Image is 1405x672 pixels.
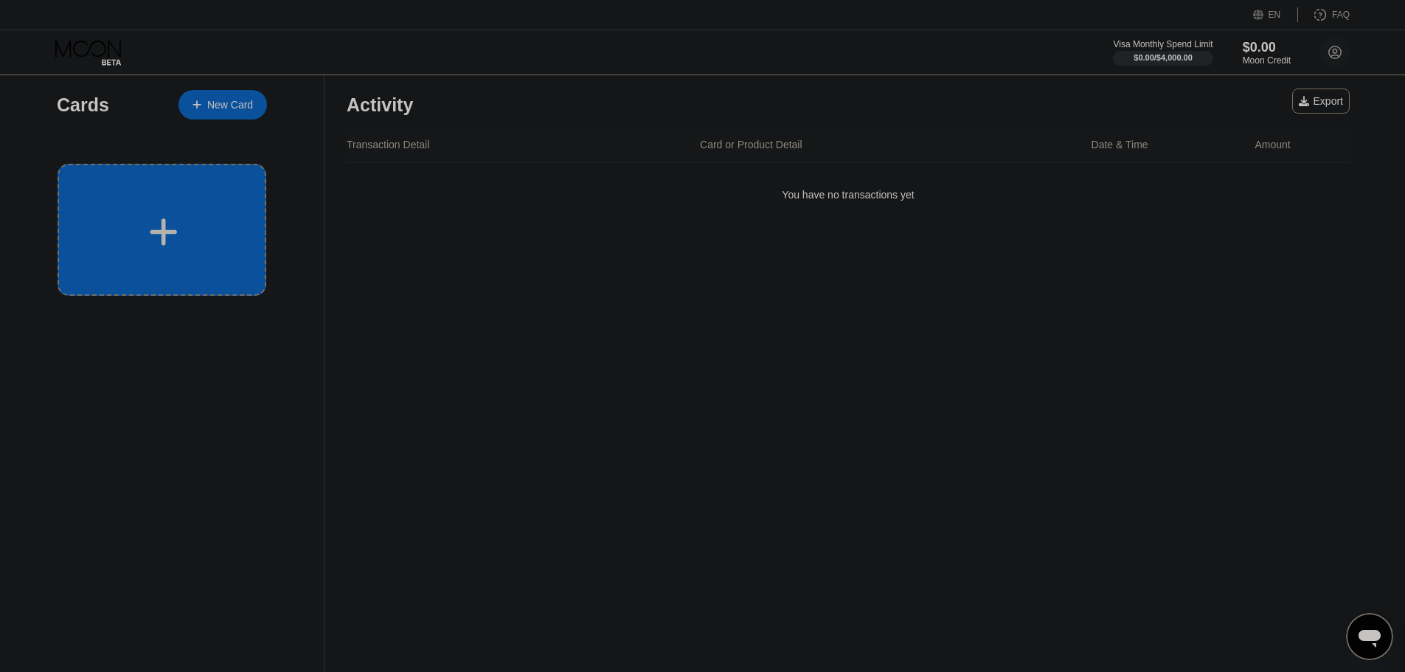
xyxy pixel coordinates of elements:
[1243,40,1291,66] div: $0.00Moon Credit
[1113,39,1213,49] div: Visa Monthly Spend Limit
[1253,7,1298,22] div: EN
[178,90,267,119] div: New Card
[1113,39,1213,66] div: Visa Monthly Spend Limit$0.00/$4,000.00
[1292,89,1350,114] div: Export
[1255,139,1290,150] div: Amount
[1134,53,1193,62] div: $0.00 / $4,000.00
[207,99,253,111] div: New Card
[1243,55,1291,66] div: Moon Credit
[347,139,429,150] div: Transaction Detail
[57,94,109,116] div: Cards
[1332,10,1350,20] div: FAQ
[1298,7,1350,22] div: FAQ
[347,94,413,116] div: Activity
[1299,95,1343,107] div: Export
[700,139,802,150] div: Card or Product Detail
[1243,40,1291,55] div: $0.00
[1346,613,1393,660] iframe: Button to launch messaging window
[347,174,1350,215] div: You have no transactions yet
[1092,139,1148,150] div: Date & Time
[1269,10,1281,20] div: EN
